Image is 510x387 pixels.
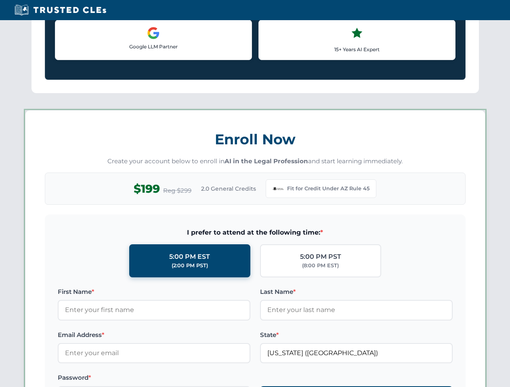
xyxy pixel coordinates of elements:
input: Enter your last name [260,300,453,320]
p: Google LLM Partner [62,43,245,50]
div: (2:00 PM PST) [172,262,208,270]
input: Arizona (AZ) [260,343,453,363]
span: $199 [134,180,160,198]
label: Last Name [260,287,453,297]
label: Password [58,373,250,383]
label: Email Address [58,330,250,340]
div: 5:00 PM PST [300,252,341,262]
label: First Name [58,287,250,297]
span: Fit for Credit Under AZ Rule 45 [287,185,369,193]
input: Enter your first name [58,300,250,320]
label: State [260,330,453,340]
div: 5:00 PM EST [169,252,210,262]
span: 2.0 General Credits [201,184,256,193]
strong: AI in the Legal Profession [225,157,308,165]
img: Google [147,27,160,40]
img: Arizona Bar [273,183,284,194]
span: Reg $299 [163,186,191,196]
h3: Enroll Now [45,127,466,152]
span: I prefer to attend at the following time: [58,227,453,238]
p: 15+ Years AI Expert [265,46,449,53]
p: Create your account below to enroll in and start learning immediately. [45,157,466,166]
div: (8:00 PM EST) [302,262,339,270]
img: Trusted CLEs [12,4,109,16]
input: Enter your email [58,343,250,363]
